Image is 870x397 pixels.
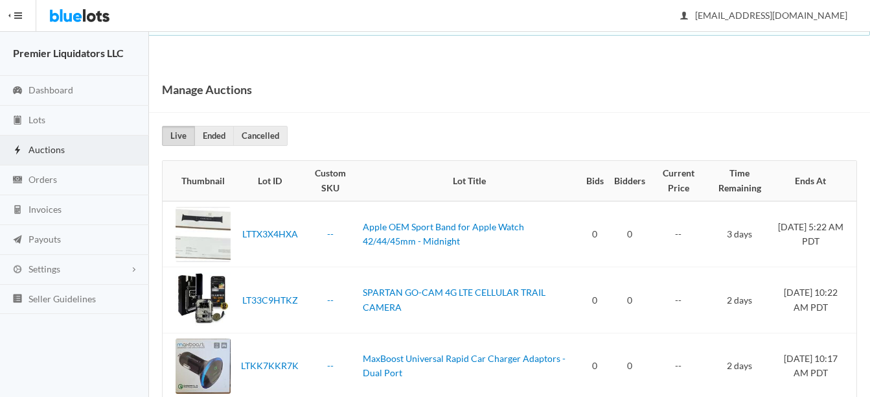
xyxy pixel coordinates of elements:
span: Orders [29,174,57,185]
span: [EMAIL_ADDRESS][DOMAIN_NAME] [681,10,847,21]
ion-icon: cash [11,174,24,187]
span: Lots [29,114,45,125]
a: LT33C9HTKZ [242,295,298,306]
th: Lot ID [236,161,304,201]
td: 3 days [706,201,772,267]
th: Thumbnail [163,161,236,201]
td: 0 [609,267,650,333]
a: LTTX3X4HXA [242,228,298,239]
a: SPARTAN GO-CAM 4G LTE CELLULAR TRAIL CAMERA [363,287,545,313]
td: -- [650,201,707,267]
ion-icon: person [678,10,691,23]
span: Invoices [29,204,62,215]
ion-icon: clipboard [11,115,24,127]
a: -- [327,228,334,239]
td: [DATE] 10:22 AM PDT [773,267,856,333]
th: Current Price [650,161,707,201]
td: -- [650,267,707,333]
th: Lot Title [358,161,581,201]
a: Ended [194,126,234,146]
span: Settings [29,263,60,274]
span: Dashboard [29,84,73,95]
h1: Manage Auctions [162,80,252,99]
strong: Premier Liquidators LLC [13,47,124,59]
th: Bidders [609,161,650,201]
a: -- [327,295,334,306]
th: Time Remaining [706,161,772,201]
td: 0 [609,201,650,267]
ion-icon: speedometer [11,85,24,97]
a: MaxBoost Universal Rapid Car Charger Adaptors - Dual Port [363,353,566,379]
a: Cancelled [233,126,288,146]
th: Ends At [773,161,856,201]
span: Auctions [29,144,65,155]
td: 0 [581,201,609,267]
span: Payouts [29,234,61,245]
th: Custom SKU [304,161,358,201]
td: [DATE] 5:22 AM PDT [773,201,856,267]
a: -- [327,360,334,371]
a: Live [162,126,195,146]
ion-icon: flash [11,145,24,157]
a: Apple OEM Sport Band for Apple Watch 42/44/45mm - Midnight [363,221,524,247]
span: Seller Guidelines [29,293,96,304]
td: 2 days [706,267,772,333]
ion-icon: cog [11,264,24,276]
ion-icon: list box [11,293,24,306]
a: LTKK7KKR7K [241,360,299,371]
ion-icon: paper plane [11,234,24,247]
th: Bids [581,161,609,201]
td: 0 [581,267,609,333]
ion-icon: calculator [11,204,24,217]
